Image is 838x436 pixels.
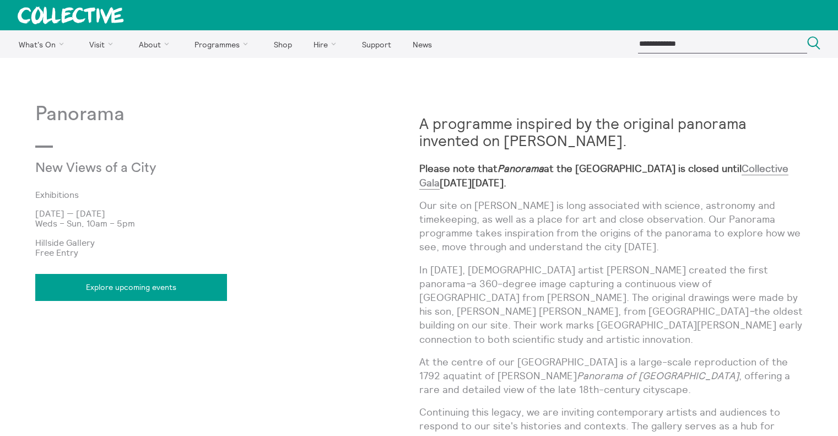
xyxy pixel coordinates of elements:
[419,162,788,189] a: Collective Gala
[129,30,183,58] a: About
[466,277,471,290] em: –
[749,305,754,317] em: –
[304,30,350,58] a: Hire
[577,369,739,382] em: Panorama of [GEOGRAPHIC_DATA]
[264,30,301,58] a: Shop
[498,162,544,175] em: Panorama
[419,114,747,150] strong: A programme inspired by the original panorama invented on [PERSON_NAME].
[35,238,419,247] p: Hillside Gallery
[352,30,401,58] a: Support
[35,103,419,126] p: Panorama
[9,30,78,58] a: What's On
[35,218,419,228] p: Weds – Sun, 10am – 5pm
[185,30,262,58] a: Programmes
[35,190,402,200] a: Exhibitions
[419,162,788,189] strong: Please note that at the [GEOGRAPHIC_DATA] is closed until [DATE][DATE].
[35,161,291,176] p: New Views of a City
[35,247,419,257] p: Free Entry
[35,274,227,300] a: Explore upcoming events
[419,355,803,397] p: At the centre of our [GEOGRAPHIC_DATA] is a large-scale reproduction of the 1792 aquatint of [PER...
[403,30,441,58] a: News
[419,198,803,254] p: Our site on [PERSON_NAME] is long associated with science, astronomy and timekeeping, as well as ...
[419,263,803,346] p: In [DATE], [DEMOGRAPHIC_DATA] artist [PERSON_NAME] created the first panorama a 360-degree image ...
[35,208,419,218] p: [DATE] — [DATE]
[80,30,127,58] a: Visit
